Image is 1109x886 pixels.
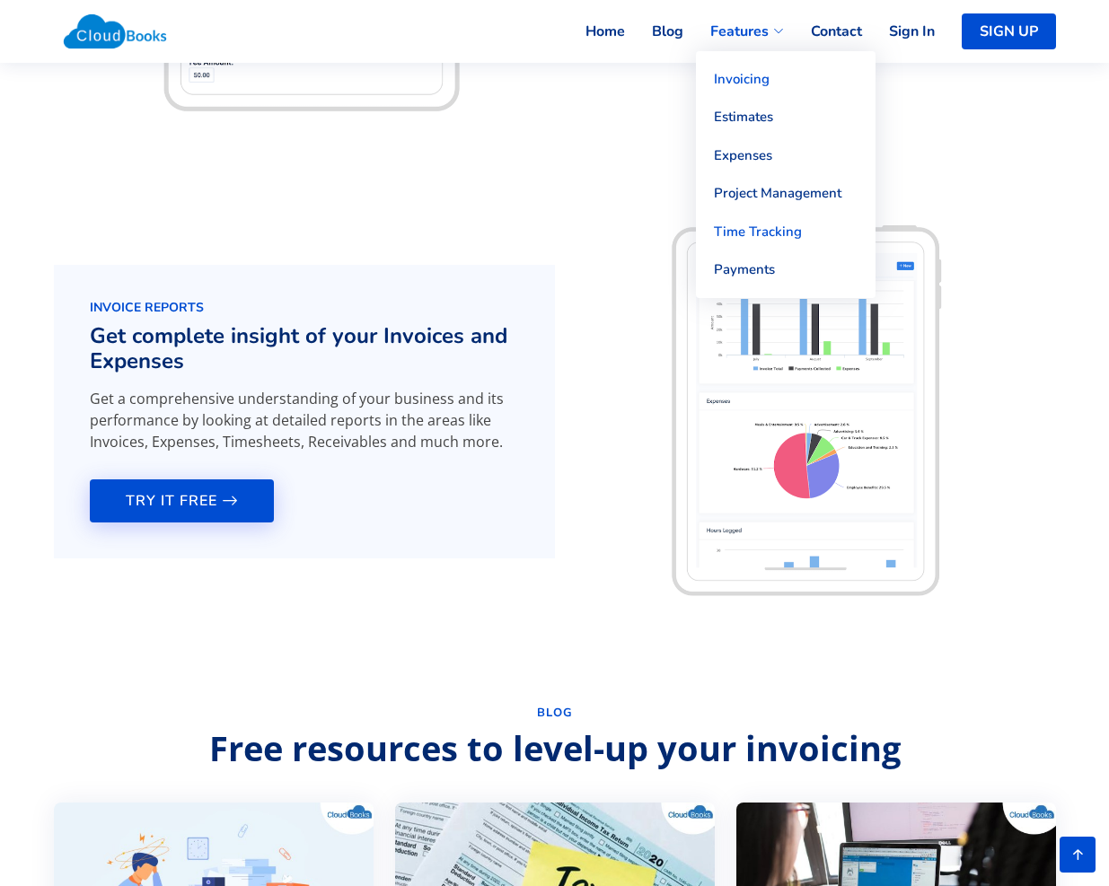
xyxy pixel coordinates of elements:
[962,13,1056,49] a: SIGN UP
[696,98,876,136] a: Estimates
[90,301,519,316] h3: INVOICE REPORTS
[90,388,519,452] p: Get a comprehensive understanding of your business and its performance by looking at detailed rep...
[54,4,177,58] img: Cloudbooks Logo
[784,12,862,51] a: Contact
[54,706,1056,721] h2: Blog
[90,323,519,375] h2: Get complete insight of your Invoices and Expenses
[559,12,625,51] a: Home
[54,729,1056,767] p: Free resources to level-up your invoicing
[710,21,769,42] span: Features
[90,479,274,522] a: TRY IT FREE
[625,12,683,51] a: Blog
[696,250,876,289] a: Payments
[862,12,935,51] a: Sign In
[683,12,784,51] a: Features
[696,60,876,99] a: Invoicing
[555,225,1056,599] img: Best Reporting Software to Keep You On Track
[696,136,876,175] a: Expenses
[696,174,876,213] a: Project Management
[696,213,876,251] a: Time Tracking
